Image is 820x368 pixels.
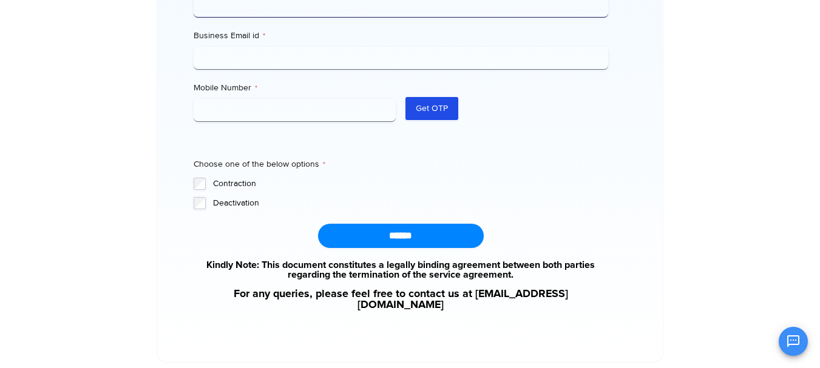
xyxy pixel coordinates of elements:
legend: Choose one of the below options [194,158,325,170]
label: Mobile Number [194,82,396,94]
label: Business Email id [194,30,608,42]
a: Kindly Note: This document constitutes a legally binding agreement between both parties regarding... [194,260,608,279]
label: Contraction [213,178,608,190]
label: Deactivation [213,197,608,209]
button: Get OTP [405,97,458,120]
a: For any queries, please feel free to contact us at [EMAIL_ADDRESS][DOMAIN_NAME] [194,289,608,310]
button: Open chat [779,327,808,356]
